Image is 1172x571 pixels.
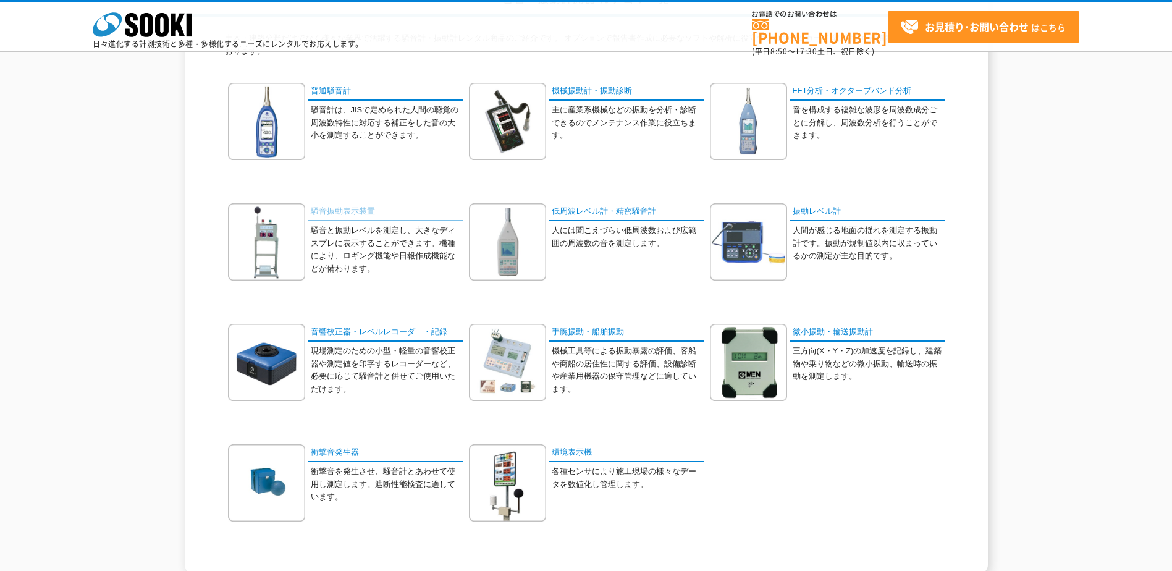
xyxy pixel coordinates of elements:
img: 低周波レベル計・精密騒音計 [469,203,546,281]
a: お見積り･お問い合わせはこちら [888,11,1079,43]
p: 機械工具等による振動暴露の評価、客船や商船の居住性に関する評価、設備診断や産業用機器の保守管理などに適しています。 [552,345,704,396]
p: 人間が感じる地面の揺れを測定する振動計です。振動が規制値以内に収まっているかの測定が主な目的です。 [793,224,945,263]
p: 日々進化する計測技術と多種・多様化するニーズにレンタルでお応えします。 [93,40,363,48]
img: 環境表示機 [469,444,546,522]
span: 17:30 [795,46,817,57]
img: 手腕振動・船舶振動 [469,324,546,401]
p: 各種センサにより施工現場の様々なデータを数値化し管理します。 [552,465,704,491]
span: (平日 ～ 土日、祝日除く) [752,46,874,57]
span: はこちら [900,18,1066,36]
img: 微小振動・輸送振動計 [710,324,787,401]
a: FFT分析・オクターブバンド分析 [790,83,945,101]
a: 普通騒音計 [308,83,463,101]
span: お電話でのお問い合わせは [752,11,888,18]
img: FFT分析・オクターブバンド分析 [710,83,787,160]
img: 騒音振動表示装置 [228,203,305,281]
p: 衝撃音を発生させ、騒音計とあわせて使用し測定します。遮断性能検査に適しています。 [311,465,463,504]
p: 音を構成する複雑な波形を周波数成分ごとに分解し、周波数分析を行うことができます。 [793,104,945,142]
a: 手腕振動・船舶振動 [549,324,704,342]
strong: お見積り･お問い合わせ [925,19,1029,34]
img: 振動レベル計 [710,203,787,281]
p: 人には聞こえづらい低周波数および広範囲の周波数の音を測定します。 [552,224,704,250]
a: [PHONE_NUMBER] [752,19,888,44]
a: 環境表示機 [549,444,704,462]
a: 音響校正器・レベルレコーダ―・記録 [308,324,463,342]
span: 8:50 [770,46,788,57]
a: 機械振動計・振動診断 [549,83,704,101]
p: 三方向(X・Y・Z)の加速度を記録し、建築物や乗り物などの微小振動、輸送時の振動を測定します。 [793,345,945,383]
p: 現場測定のための小型・軽量の音響校正器や測定値を印字するレコーダーなど、必要に応じて騒音計と併せてご使用いただけます。 [311,345,463,396]
img: 衝撃音発生器 [228,444,305,522]
img: 音響校正器・レベルレコーダ―・記録 [228,324,305,401]
a: 衝撃音発生器 [308,444,463,462]
p: 騒音計は、JISで定められた人間の聴覚の周波数特性に対応する補正をした音の大小を測定することができます。 [311,104,463,142]
p: 主に産業系機械などの振動を分析・診断できるのでメンテナンス作業に役立ちます。 [552,104,704,142]
a: 低周波レベル計・精密騒音計 [549,203,704,221]
a: 微小振動・輸送振動計 [790,324,945,342]
img: 機械振動計・振動診断 [469,83,546,160]
img: 普通騒音計 [228,83,305,160]
a: 振動レベル計 [790,203,945,221]
p: 騒音と振動レベルを測定し、大きなディスプレに表示することができます。機種により、ロギング機能や日報作成機能などが備わります。 [311,224,463,276]
a: 騒音振動表示装置 [308,203,463,221]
